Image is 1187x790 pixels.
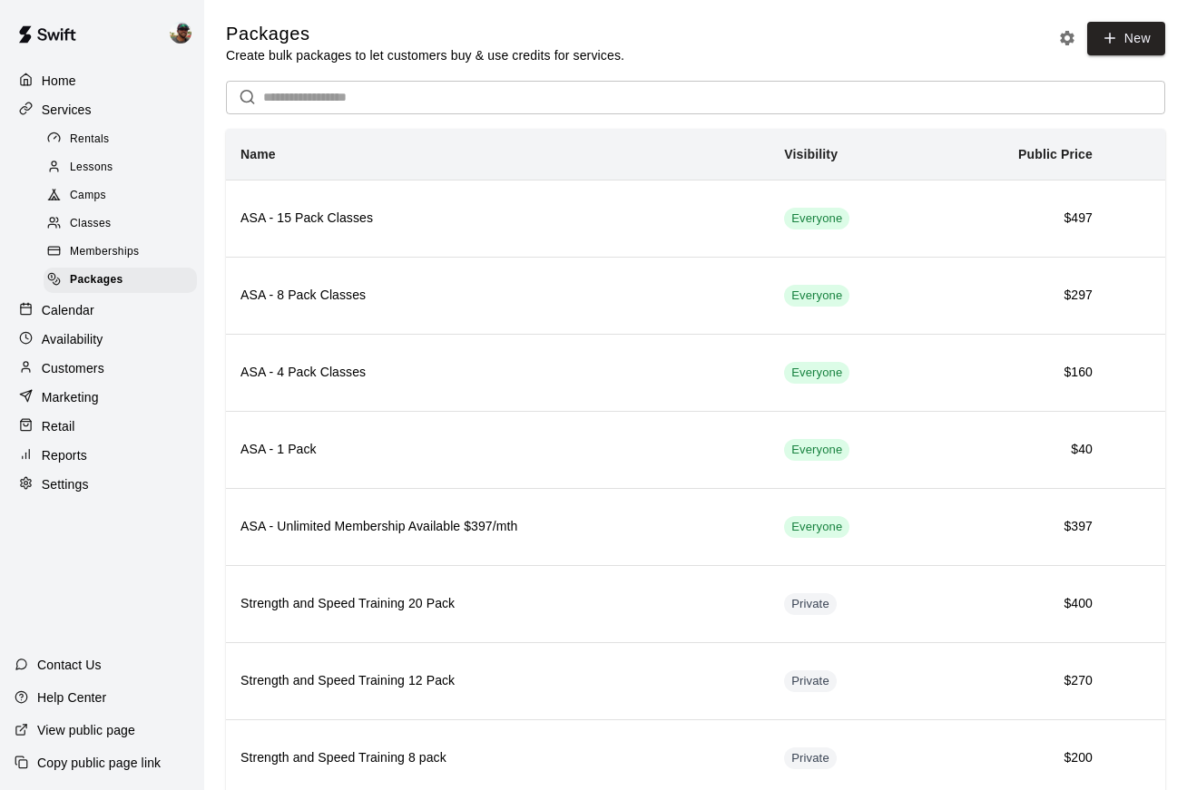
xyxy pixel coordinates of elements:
[946,748,1093,768] h6: $200
[170,22,191,44] img: Ben Boykin
[946,440,1093,460] h6: $40
[946,594,1093,614] h6: $400
[42,388,99,406] p: Marketing
[946,517,1093,537] h6: $397
[784,747,837,769] div: This service is hidden, and can only be accessed via a direct link
[44,239,204,267] a: Memberships
[226,46,624,64] p: Create bulk packages to let customers buy & use credits for services.
[37,754,161,772] p: Copy public page link
[15,297,190,324] a: Calendar
[15,326,190,353] a: Availability
[15,413,190,440] a: Retail
[946,209,1093,229] h6: $497
[784,593,837,615] div: This service is hidden, and can only be accessed via a direct link
[42,475,89,493] p: Settings
[784,442,849,459] span: Everyone
[946,671,1093,691] h6: $270
[240,748,755,768] h6: Strength and Speed Training 8 pack
[37,656,102,674] p: Contact Us
[44,153,204,181] a: Lessons
[15,442,190,469] a: Reports
[784,750,837,767] span: Private
[42,330,103,348] p: Availability
[70,159,113,177] span: Lessons
[784,288,849,305] span: Everyone
[784,285,849,307] div: This service is visible to all of your customers
[784,210,849,228] span: Everyone
[37,688,106,707] p: Help Center
[946,363,1093,383] h6: $160
[15,96,190,123] a: Services
[44,210,204,239] a: Classes
[240,363,755,383] h6: ASA - 4 Pack Classes
[37,721,135,739] p: View public page
[42,101,92,119] p: Services
[784,516,849,538] div: This service is visible to all of your customers
[784,596,837,613] span: Private
[42,359,104,377] p: Customers
[1054,24,1081,52] button: Packages settings
[240,286,755,306] h6: ASA - 8 Pack Classes
[784,208,849,229] div: This service is visible to all of your customers
[784,365,849,382] span: Everyone
[15,355,190,382] a: Customers
[44,239,197,265] div: Memberships
[226,22,624,46] h5: Packages
[70,215,111,233] span: Classes
[784,439,849,461] div: This service is visible to all of your customers
[240,440,755,460] h6: ASA - 1 Pack
[44,155,197,180] div: Lessons
[784,670,837,692] div: This service is hidden, and can only be accessed via a direct link
[166,15,204,51] div: Ben Boykin
[44,183,197,209] div: Camps
[44,125,204,153] a: Rentals
[44,211,197,237] div: Classes
[15,384,190,411] a: Marketing
[42,301,94,319] p: Calendar
[44,127,197,152] div: Rentals
[15,471,190,498] a: Settings
[240,671,755,691] h6: Strength and Speed Training 12 Pack
[42,446,87,464] p: Reports
[44,182,204,210] a: Camps
[240,147,276,161] b: Name
[42,72,76,90] p: Home
[784,673,837,690] span: Private
[784,519,849,536] span: Everyone
[240,517,755,537] h6: ASA - Unlimited Membership Available $397/mth
[784,147,838,161] b: Visibility
[70,131,110,149] span: Rentals
[784,362,849,384] div: This service is visible to all of your customers
[70,271,123,289] span: Packages
[240,594,755,614] h6: Strength and Speed Training 20 Pack
[1018,147,1093,161] b: Public Price
[1087,22,1165,55] a: New
[15,67,190,94] a: Home
[946,286,1093,306] h6: $297
[70,243,139,261] span: Memberships
[44,267,204,295] a: Packages
[240,209,755,229] h6: ASA - 15 Pack Classes
[70,187,106,205] span: Camps
[44,268,197,293] div: Packages
[42,417,75,435] p: Retail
